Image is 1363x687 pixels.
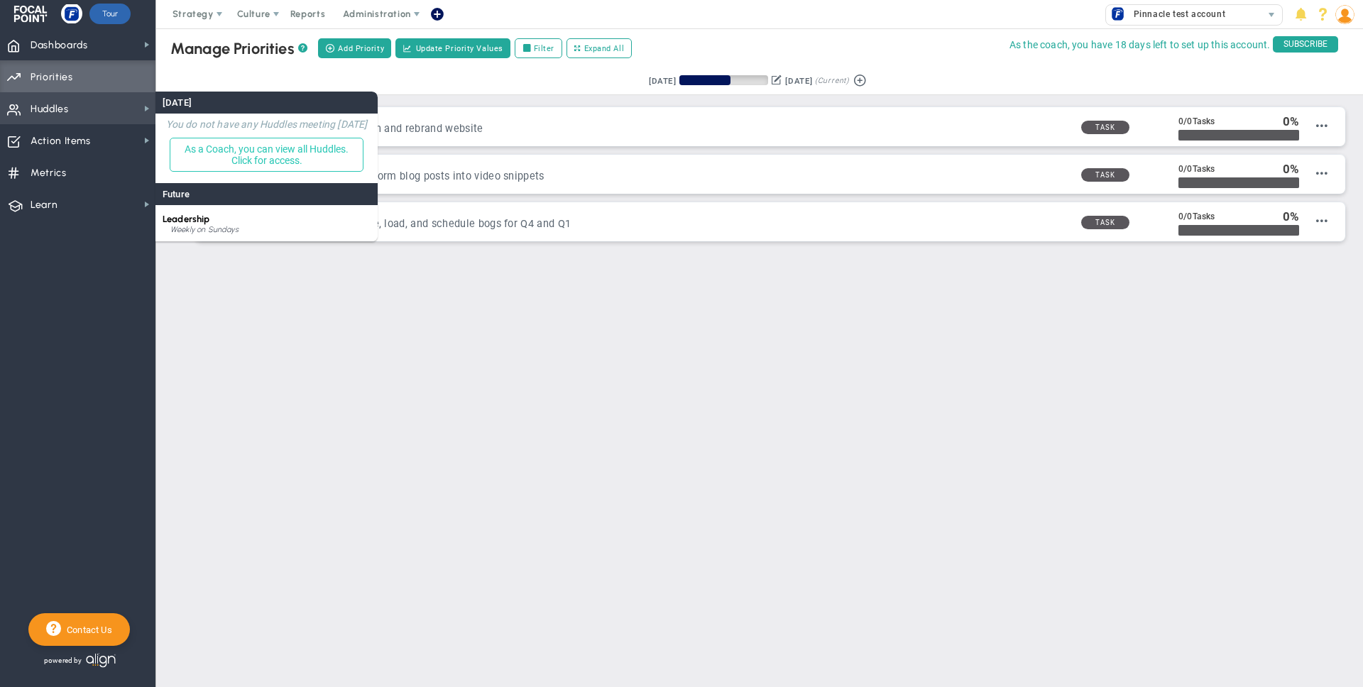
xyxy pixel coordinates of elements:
img: 87072.Person.photo [1335,5,1354,24]
span: Priorities [31,62,73,92]
span: Administration [343,9,410,19]
img: 33468.Company.photo [1109,5,1127,23]
div: % [1283,209,1299,224]
span: 0 0 [1178,211,1215,221]
button: Expand All [566,38,632,58]
span: / [1183,211,1187,221]
span: Task [1081,168,1129,182]
span: Expand All [584,43,625,55]
div: [DATE] [649,75,676,87]
span: Dashboards [31,31,88,60]
span: Add Priority [338,43,384,55]
span: 0 [1283,209,1290,224]
div: % [1283,161,1299,177]
span: Task [1081,121,1129,134]
div: % [1283,114,1299,129]
span: Strategy [173,9,214,19]
span: 0 [1283,162,1290,176]
span: Task [1081,216,1129,229]
span: 0 [1283,114,1290,128]
span: select [1261,5,1282,25]
button: As a Coach, you can view all Huddles.Click for access. [170,138,363,172]
span: 0 0 [1178,164,1215,174]
div: Weekly on Sundays [170,226,371,234]
span: As the coach, you have 18 days left to set up this account. [1009,36,1270,54]
span: SUBSCRIBE [1273,36,1338,53]
span: Pinnacle test account [1127,5,1225,23]
span: / [1183,163,1187,174]
button: Add Priority [318,38,391,58]
span: Metrics [31,158,67,188]
label: Filter [515,38,562,58]
h3: Marketing - refresh and rebrand website [289,122,1069,136]
span: Tasks [1193,164,1215,174]
h3: Marketing - Create, load, and schedule bogs for Q4 and Q1 [289,217,1069,231]
span: Culture [237,9,270,19]
span: Huddles [31,94,69,124]
span: Leadership [163,214,210,224]
span: Tasks [1193,116,1215,126]
span: Contact Us [61,625,112,635]
div: Manage Priorities [170,39,307,58]
div: Future [155,183,378,205]
div: Powered by Align [28,649,175,671]
div: Period Progress: 57% Day 52 of 91 with 39 remaining. [679,75,768,85]
span: 0 0 [1178,116,1215,126]
span: (Current) [815,75,849,87]
button: Update Priority Values [395,38,510,58]
div: [DATE] [785,75,812,87]
div: [DATE] [155,92,378,114]
span: Learn [31,190,58,220]
span: Update Priority Values [416,43,503,55]
h3: Marketing - Transform blog posts into video snippets [289,170,1069,183]
span: / [1183,116,1187,126]
span: Tasks [1193,211,1215,221]
h4: You do not have any Huddles meeting [DATE] [163,118,371,131]
span: Action Items [31,126,91,156]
